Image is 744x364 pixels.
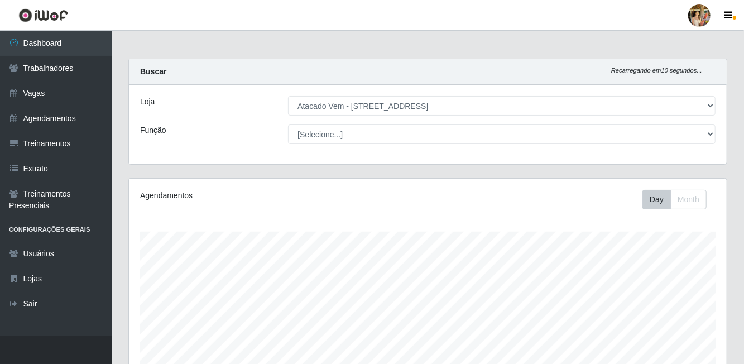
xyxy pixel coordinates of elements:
[642,190,707,209] div: First group
[642,190,671,209] button: Day
[642,190,716,209] div: Toolbar with button groups
[18,8,68,22] img: CoreUI Logo
[140,96,155,108] label: Loja
[670,190,707,209] button: Month
[140,190,370,202] div: Agendamentos
[140,67,166,76] strong: Buscar
[611,67,702,74] i: Recarregando em 10 segundos...
[140,124,166,136] label: Função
